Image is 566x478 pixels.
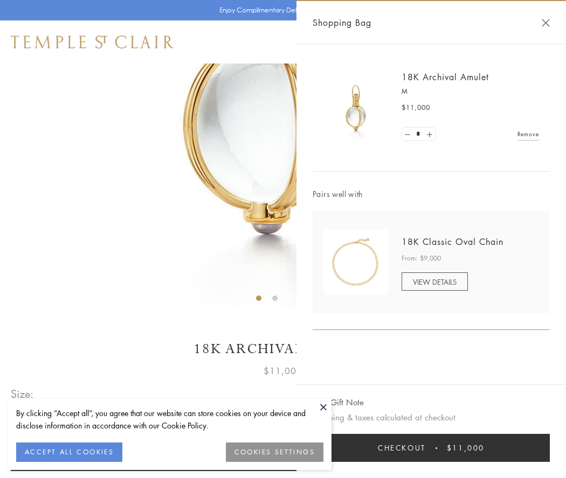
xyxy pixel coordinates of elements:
[402,128,413,141] a: Set quantity to 0
[16,407,323,432] div: By clicking “Accept all”, you agree that our website can store cookies on your device and disclos...
[313,411,550,424] p: Shipping & taxes calculated at checkout
[226,442,323,462] button: COOKIES SETTINGS
[323,75,388,140] img: 18K Archival Amulet
[402,71,489,83] a: 18K Archival Amulet
[378,442,426,454] span: Checkout
[313,188,550,200] span: Pairs well with
[11,340,555,359] h1: 18K Archival Amulet
[402,236,503,248] a: 18K Classic Oval Chain
[264,364,302,378] span: $11,000
[313,434,550,462] button: Checkout $11,000
[11,36,174,48] img: Temple St. Clair
[219,5,342,16] p: Enjoy Complimentary Delivery & Returns
[402,102,430,113] span: $11,000
[313,396,364,409] button: Add Gift Note
[313,16,371,30] span: Shopping Bag
[424,128,434,141] a: Set quantity to 2
[517,128,539,140] a: Remove
[447,442,485,454] span: $11,000
[402,253,441,264] span: From: $9,000
[11,385,34,403] span: Size:
[323,230,388,294] img: N88865-OV18
[542,19,550,27] button: Close Shopping Bag
[402,272,468,291] a: VIEW DETAILS
[413,277,457,287] span: VIEW DETAILS
[402,86,539,97] p: M
[16,442,122,462] button: ACCEPT ALL COOKIES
